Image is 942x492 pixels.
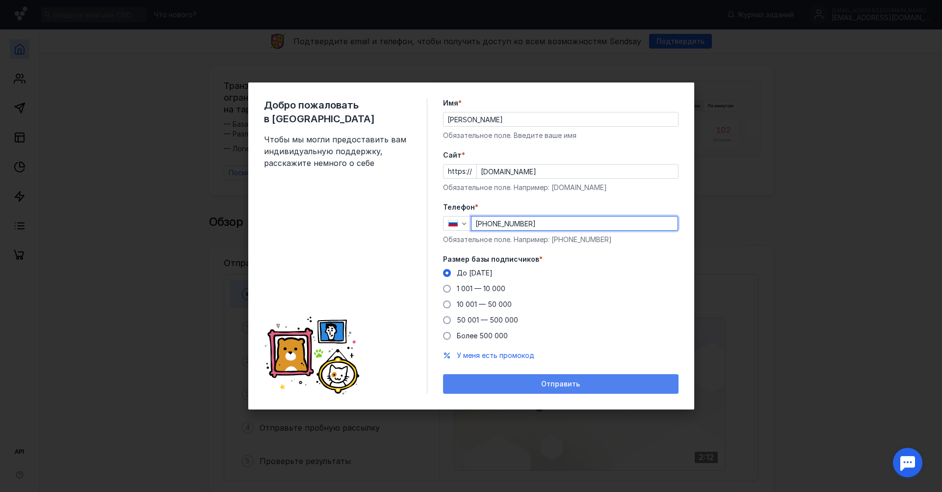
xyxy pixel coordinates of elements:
span: До [DATE] [457,269,493,277]
span: Добро пожаловать в [GEOGRAPHIC_DATA] [264,98,411,126]
button: У меня есть промокод [457,351,534,360]
span: Телефон [443,202,475,212]
button: Отправить [443,374,679,394]
span: Размер базы подписчиков [443,254,539,264]
span: 1 001 — 10 000 [457,284,505,293]
span: 10 001 — 50 000 [457,300,512,308]
span: Чтобы мы могли предоставить вам индивидуальную поддержку, расскажите немного о себе [264,134,411,169]
div: Обязательное поле. Введите ваше имя [443,131,679,140]
div: Обязательное поле. Например: [PHONE_NUMBER] [443,235,679,245]
span: Имя [443,98,458,108]
div: Обязательное поле. Например: [DOMAIN_NAME] [443,183,679,192]
span: Более 500 000 [457,331,508,340]
span: У меня есть промокод [457,351,534,359]
span: Отправить [541,380,580,388]
span: 50 001 — 500 000 [457,316,518,324]
span: Cайт [443,150,462,160]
